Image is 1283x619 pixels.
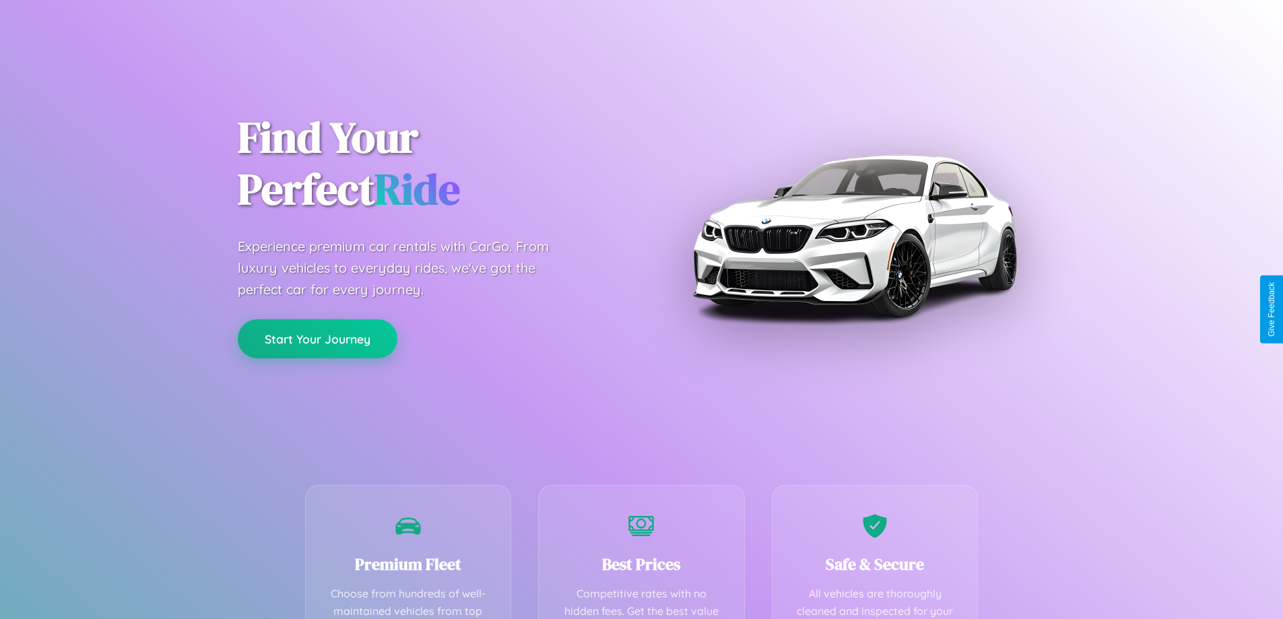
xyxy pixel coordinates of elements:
h3: Safe & Secure [793,553,958,575]
span: Ride [374,160,460,218]
h3: Best Prices [559,553,724,575]
img: Premium BMW car rental vehicle [686,67,1022,404]
h3: Premium Fleet [326,553,491,575]
div: Give Feedback [1267,282,1276,337]
p: Experience premium car rentals with CarGo. From luxury vehicles to everyday rides, we've got the ... [238,236,574,300]
h1: Find Your Perfect [238,112,622,216]
button: Start Your Journey [238,319,397,358]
